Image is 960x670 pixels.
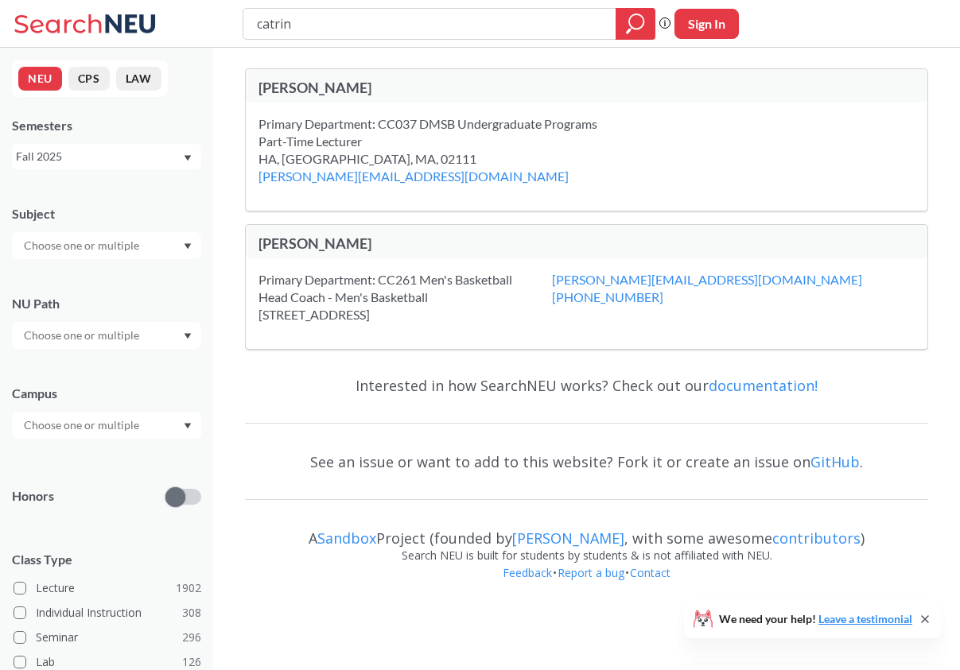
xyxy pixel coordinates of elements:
div: Dropdown arrow [12,322,201,349]
svg: Dropdown arrow [184,333,192,339]
label: Seminar [14,627,201,648]
a: [PHONE_NUMBER] [552,289,663,304]
a: GitHub [810,452,860,471]
span: We need your help! [719,614,912,625]
a: [PERSON_NAME] [512,529,624,548]
button: CPS [68,67,110,91]
a: Leave a testimonial [818,612,912,625]
div: magnifying glass [616,8,655,40]
a: [PERSON_NAME][EMAIL_ADDRESS][DOMAIN_NAME] [258,168,569,184]
svg: Dropdown arrow [184,243,192,250]
div: A Project (founded by , with some awesome ) [245,515,928,547]
div: Fall 2025Dropdown arrow [12,144,201,169]
label: Individual Instruction [14,602,201,623]
div: Search NEU is built for students by students & is not affiliated with NEU. [245,547,928,564]
span: Class Type [12,551,201,568]
button: LAW [116,67,161,91]
a: [PERSON_NAME][EMAIL_ADDRESS][DOMAIN_NAME] [552,272,862,287]
button: NEU [18,67,62,91]
div: Primary Department: CC261 Men's Basketball Head Coach - Men's Basketball [STREET_ADDRESS] [258,271,552,323]
span: 296 [182,629,201,646]
a: contributors [772,529,861,548]
label: Lecture [14,578,201,598]
div: Interested in how SearchNEU works? Check out our [245,362,928,409]
a: Sandbox [317,529,376,548]
p: Honors [12,487,54,505]
div: Primary Department: CC037 DMSB Undergraduate Programs Part-Time Lecturer [258,115,637,150]
div: • • [245,564,928,606]
input: Choose one or multiple [16,236,150,255]
div: Dropdown arrow [12,232,201,259]
input: Choose one or multiple [16,326,150,345]
a: Contact [629,565,671,580]
input: Class, professor, course number, "phrase" [255,10,604,37]
svg: Dropdown arrow [184,155,192,161]
div: Subject [12,205,201,223]
button: Sign In [674,9,739,39]
div: [PERSON_NAME] [258,234,587,252]
a: documentation! [709,376,818,395]
div: HA, [GEOGRAPHIC_DATA], MA, 02111 [258,150,608,185]
a: Feedback [502,565,553,580]
a: Report a bug [557,565,625,580]
input: Choose one or multiple [16,416,150,435]
div: Campus [12,385,201,402]
div: NU Path [12,295,201,312]
svg: Dropdown arrow [184,423,192,429]
div: [PERSON_NAME] [258,79,587,96]
div: See an issue or want to add to this website? Fork it or create an issue on . [245,439,928,485]
div: Fall 2025 [16,148,182,165]
div: Dropdown arrow [12,412,201,439]
span: 1902 [176,579,201,597]
svg: magnifying glass [626,13,645,35]
span: 308 [182,604,201,622]
div: Semesters [12,117,201,134]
